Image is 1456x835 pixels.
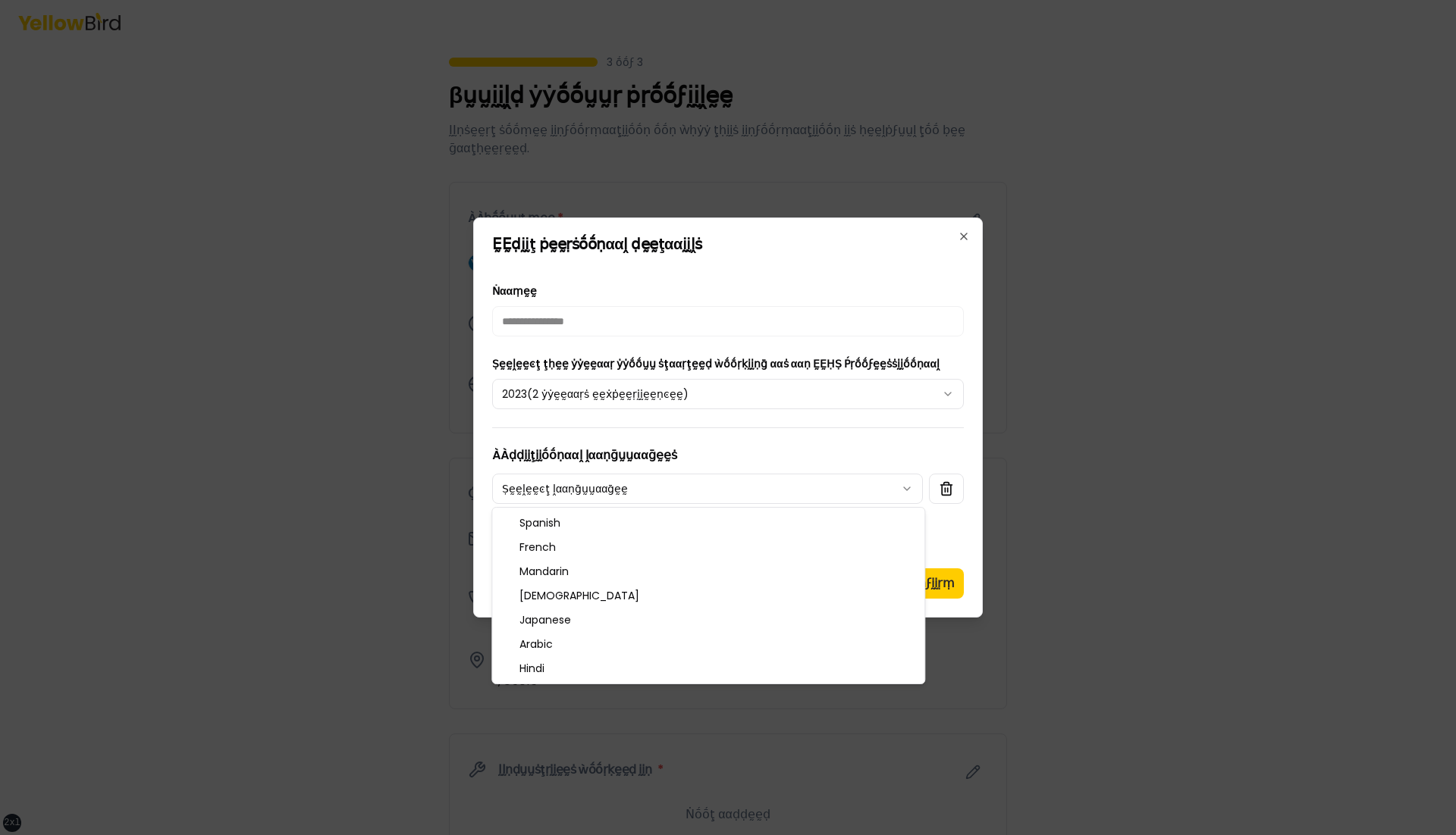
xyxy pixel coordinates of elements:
[519,588,639,603] span: [DEMOGRAPHIC_DATA]
[519,636,553,652] span: Arabic
[519,564,569,579] span: Mandarin
[519,661,544,676] span: Hindi
[519,515,560,530] span: Spanish
[519,539,556,555] span: French
[519,612,571,627] span: Japanese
